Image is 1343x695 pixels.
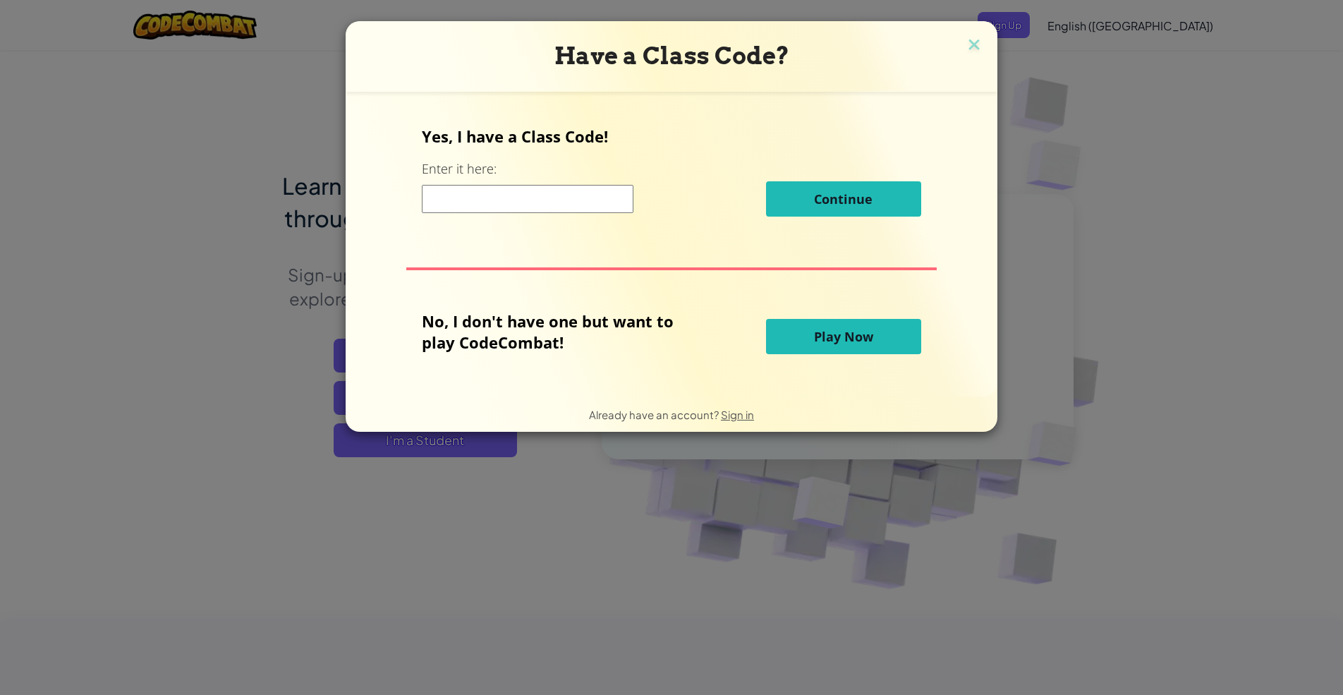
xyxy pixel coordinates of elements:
[814,328,873,345] span: Play Now
[422,310,695,353] p: No, I don't have one but want to play CodeCombat!
[766,181,921,217] button: Continue
[965,35,983,56] img: close icon
[422,126,920,147] p: Yes, I have a Class Code!
[422,160,497,178] label: Enter it here:
[766,319,921,354] button: Play Now
[589,408,721,421] span: Already have an account?
[554,42,789,70] span: Have a Class Code?
[721,408,754,421] a: Sign in
[814,191,873,207] span: Continue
